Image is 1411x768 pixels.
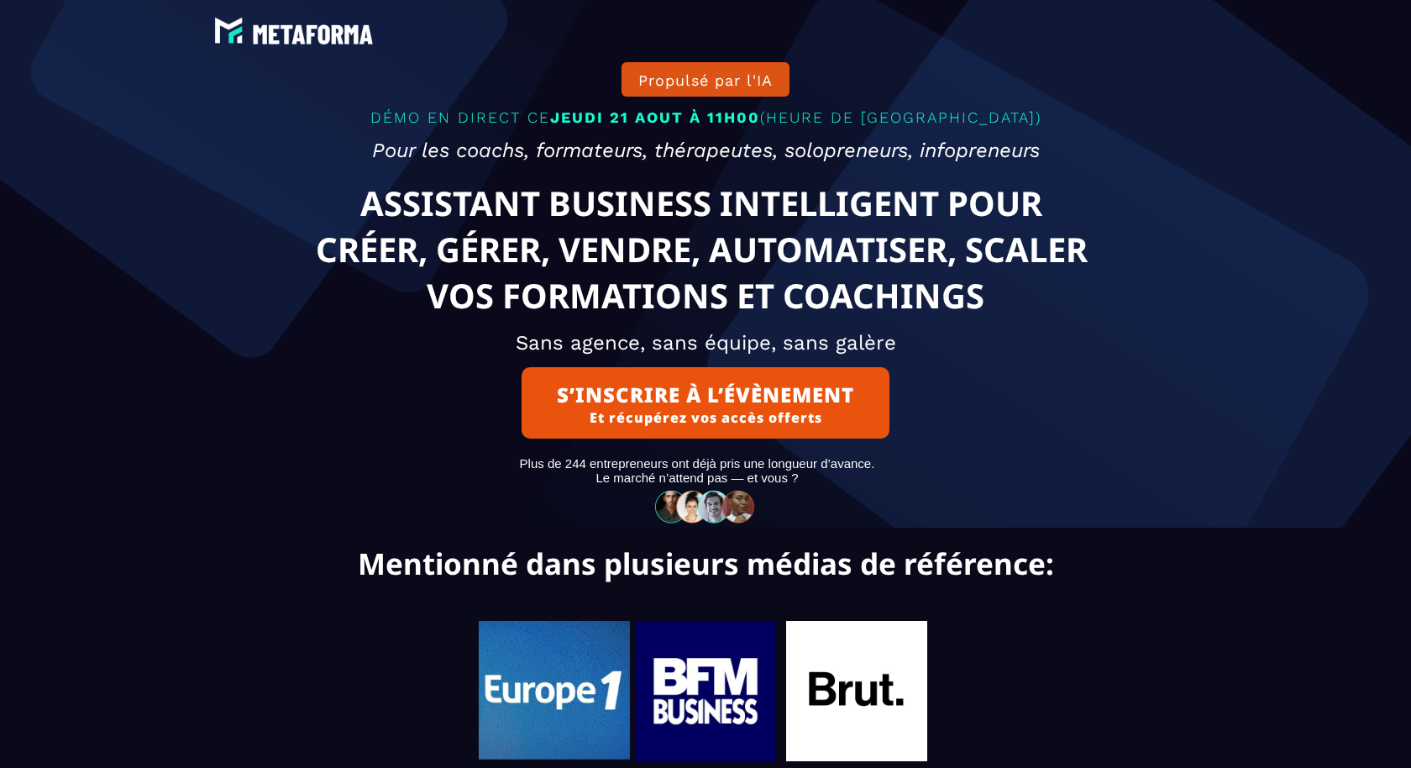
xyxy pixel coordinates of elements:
[550,108,760,126] span: JEUDI 21 AOUT À 11H00
[13,544,1398,587] text: Mentionné dans plusieurs médias de référence:
[622,62,789,97] button: Propulsé par l'IA
[181,323,1230,363] h2: Sans agence, sans équipe, sans galère
[181,130,1230,171] h2: Pour les coachs, formateurs, thérapeutes, solopreneurs, infopreneurs
[786,621,926,761] img: 704b97603b3d89ec847c04719d9c8fae_221.jpg
[650,489,761,523] img: 32586e8465b4242308ef789b458fc82f_community-people.png
[522,367,889,439] button: S’INSCRIRE À L’ÉVÈNEMENTEt récupérez vos accès offerts
[479,621,630,760] img: 0554b7621dbcc23f00e47a6d4a67910b_Capture_d%E2%80%99e%CC%81cran_2025-06-07_a%CC%80_08.10.48.png
[181,104,1230,130] p: DÉMO EN DIRECT CE (HEURE DE [GEOGRAPHIC_DATA])
[260,176,1152,323] text: ASSISTANT BUSINESS INTELLIGENT POUR CRÉER, GÉRER, VENDRE, AUTOMATISER, SCALER VOS FORMATIONS ET C...
[635,621,775,761] img: b7f71f5504ea002da3ba733e1ad0b0f6_119.jpg
[164,452,1230,489] text: Plus de 244 entrepreneurs ont déjà pris une longueur d’avance. Le marché n’attend pas — et vous ?
[210,13,378,50] img: e6894688e7183536f91f6cf1769eef69_LOGO_BLANC.png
